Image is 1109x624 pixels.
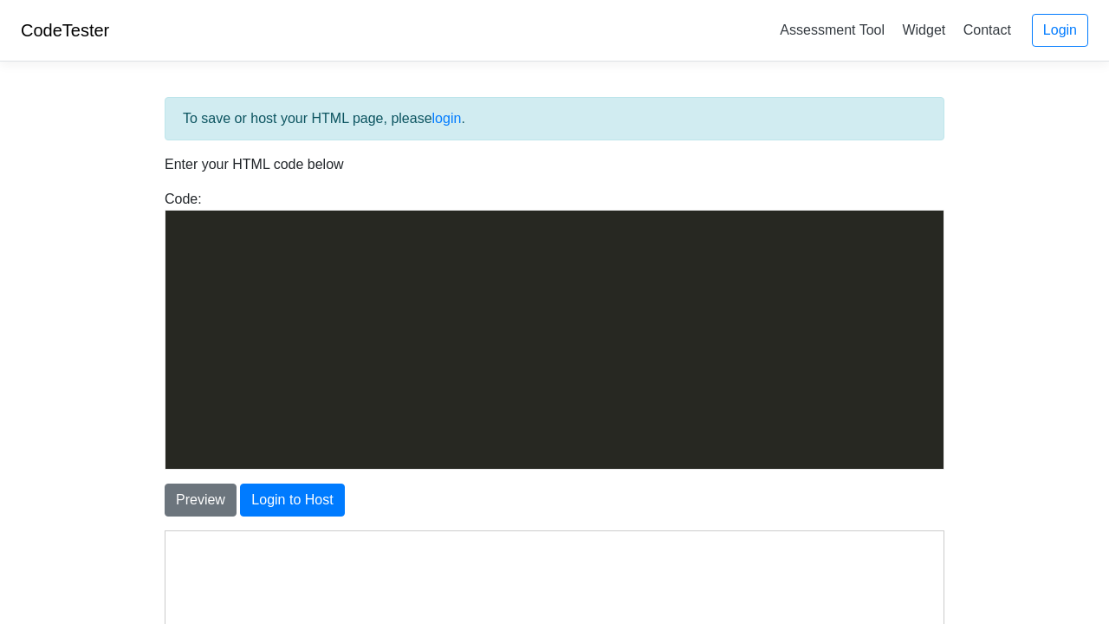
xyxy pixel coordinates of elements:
a: Contact [957,16,1018,44]
div: To save or host your HTML page, please . [165,97,944,140]
a: login [432,111,462,126]
button: Login to Host [240,484,344,517]
div: Code: [152,189,957,470]
button: Preview [165,484,237,517]
a: Widget [895,16,952,44]
a: Assessment Tool [773,16,892,44]
p: Enter your HTML code below [165,154,944,175]
a: Login [1032,14,1088,47]
a: CodeTester [21,21,109,40]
